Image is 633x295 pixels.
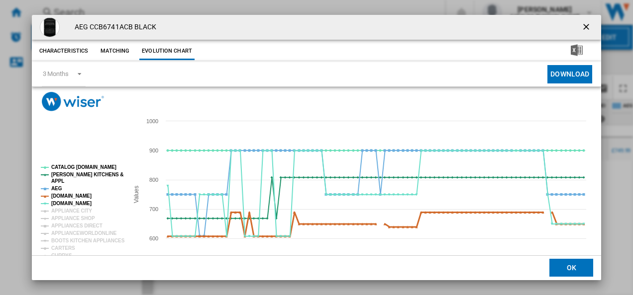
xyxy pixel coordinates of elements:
[93,42,137,60] button: Matching
[51,186,62,191] tspan: AEG
[51,230,117,236] tspan: APPLIANCEWORLDONLINE
[149,206,158,212] tspan: 700
[42,92,104,111] img: logo_wiser_300x94.png
[555,42,599,60] button: Download in Excel
[146,118,158,124] tspan: 1000
[133,186,140,203] tspan: Values
[51,216,95,221] tspan: APPLIANCE SHOP
[51,178,64,184] tspan: APPL
[149,147,158,153] tspan: 900
[51,223,103,228] tspan: APPLIANCES DIRECT
[51,193,92,199] tspan: [DOMAIN_NAME]
[51,245,75,251] tspan: CARTERS
[51,238,125,243] tspan: BOOTS KITCHEN APPLIANCES
[40,17,60,37] img: 100acd50e8fa2275f6296d9030c126a965be9cee_1.jpg
[547,65,592,83] button: Download
[51,208,92,214] tspan: APPLIANCE CITY
[549,259,593,277] button: OK
[37,42,91,60] button: Characteristics
[51,172,123,177] tspan: [PERSON_NAME] KITCHENS &
[32,15,602,281] md-dialog: Product popup
[51,201,92,206] tspan: [DOMAIN_NAME]
[581,22,593,34] ng-md-icon: getI18NText('BUTTONS.CLOSE_DIALOG')
[70,22,157,32] h4: AEG CCB6741ACB BLACK
[51,164,116,170] tspan: CATALOG [DOMAIN_NAME]
[43,70,69,77] div: 3 Months
[571,44,583,56] img: excel-24x24.png
[51,253,72,258] tspan: CURRYS
[149,177,158,183] tspan: 800
[577,17,597,37] button: getI18NText('BUTTONS.CLOSE_DIALOG')
[149,235,158,241] tspan: 600
[139,42,195,60] button: Evolution chart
